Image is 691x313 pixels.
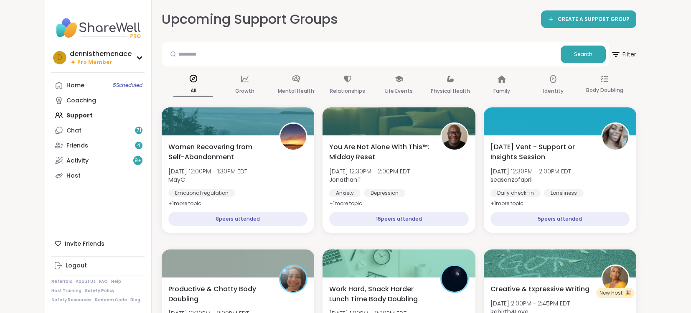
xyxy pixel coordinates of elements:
img: ShareWell Nav Logo [51,13,145,43]
span: [DATE] Vent - Support or Insights Session [490,142,592,162]
a: FAQ [99,279,108,285]
span: Filter [611,44,636,64]
span: [DATE] 12:30PM - 2:00PM EDT [329,167,410,176]
span: Creative & Expressive Writing [490,284,589,294]
a: Coaching [51,93,145,108]
div: Home [66,81,84,90]
div: 8 peers attended [168,212,307,226]
span: Productive & Chatty Body Doubling [168,284,270,304]
span: d [57,52,62,63]
a: Help [111,279,121,285]
span: 9 + [135,157,142,164]
img: Rebirth4Love [602,266,628,292]
b: MayC [168,176,185,184]
b: seasonzofapril [490,176,533,184]
img: JonathanT [442,124,467,150]
div: Emotional regulation [168,189,235,197]
span: You Are Not Alone With This™: Midday Reset [329,142,431,162]
button: Search [561,46,606,63]
span: [DATE] 12:30PM - 2:00PM EDT [490,167,571,176]
a: Referrals [51,279,72,285]
a: Friends4 [51,138,145,153]
div: Host [66,172,81,180]
div: Logout [66,262,87,270]
img: QueenOfTheNight [442,266,467,292]
div: Chat [66,127,81,135]
span: Pro Member [77,59,112,66]
span: [DATE] 12:00PM - 1:30PM EDT [168,167,247,176]
p: Relationships [330,86,365,96]
span: Work Hard, Snack Harder Lunch Time Body Doubling [329,284,431,304]
a: Blog [130,297,140,303]
p: All [173,86,213,97]
span: 71 [137,127,141,134]
div: 16 peers attended [329,212,468,226]
div: Activity [66,157,89,165]
div: Daily check-in [490,189,541,197]
a: Home5Scheduled [51,78,145,93]
p: Mental Health [278,86,314,96]
a: Logout [51,258,145,273]
p: Family [493,86,510,96]
img: Monica2025 [280,266,306,292]
span: [DATE] 2:00PM - 2:45PM EDT [490,299,570,308]
img: seasonzofapril [602,124,628,150]
a: Redeem Code [95,297,127,303]
b: JonathanT [329,176,361,184]
a: Safety Resources [51,297,91,303]
div: Invite Friends [51,236,145,251]
a: Host [51,168,145,183]
div: Anxiety [329,189,361,197]
span: CREATE A SUPPORT GROUP [558,16,630,23]
p: Growth [235,86,254,96]
button: Filter [611,42,636,66]
span: Search [574,51,592,58]
span: 5 Scheduled [113,82,142,89]
a: Host Training [51,288,81,294]
div: Depression [364,189,405,197]
div: New Host! 🎉 [596,288,635,298]
h2: Upcoming Support Groups [162,10,338,29]
span: Women Recovering from Self-Abandonment [168,142,270,162]
p: Identity [543,86,564,96]
div: Friends [66,142,88,150]
p: Life Events [385,86,413,96]
div: Loneliness [544,189,584,197]
p: Body Doubling [586,85,623,95]
a: About Us [76,279,96,285]
a: Activity9+ [51,153,145,168]
p: Physical Health [431,86,470,96]
img: MayC [280,124,306,150]
a: Safety Policy [85,288,114,294]
div: Coaching [66,97,96,105]
span: 4 [137,142,140,149]
a: Chat71 [51,123,145,138]
a: CREATE A SUPPORT GROUP [541,10,636,28]
div: 5 peers attended [490,212,630,226]
div: dennisthemenace [70,49,132,59]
